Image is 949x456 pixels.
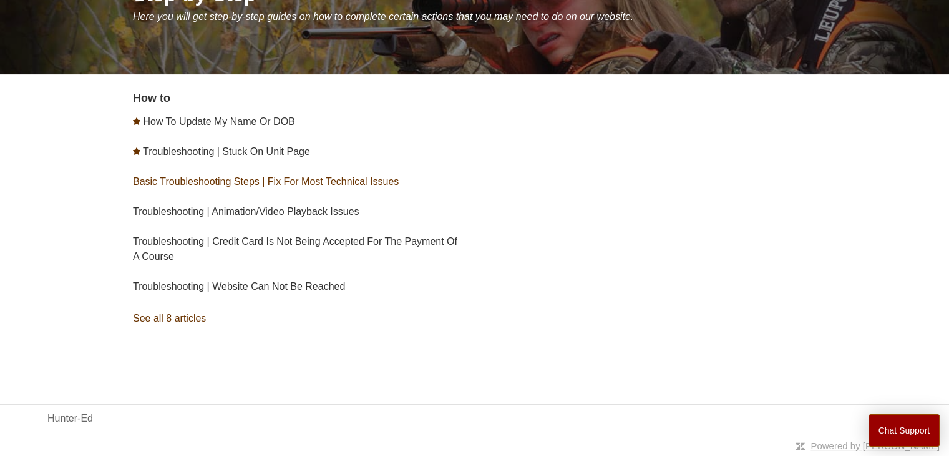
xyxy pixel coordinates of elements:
[143,146,310,157] a: Troubleshooting | Stuck On Unit Page
[133,147,140,155] svg: Promoted article
[133,92,170,104] a: How to
[810,440,940,451] a: Powered by [PERSON_NAME]
[133,281,345,292] a: Troubleshooting | Website Can Not Be Reached
[133,206,359,217] a: Troubleshooting | Animation/Video Playback Issues
[133,302,479,335] a: See all 8 articles
[143,116,294,127] a: How To Update My Name Or DOB
[133,236,457,262] a: Troubleshooting | Credit Card Is Not Being Accepted For The Payment Of A Course
[133,176,399,187] a: Basic Troubleshooting Steps | Fix For Most Technical Issues
[133,9,902,24] p: Here you will get step-by-step guides on how to complete certain actions that you may need to do ...
[133,117,140,125] svg: Promoted article
[47,411,93,426] a: Hunter-Ed
[869,414,940,447] button: Chat Support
